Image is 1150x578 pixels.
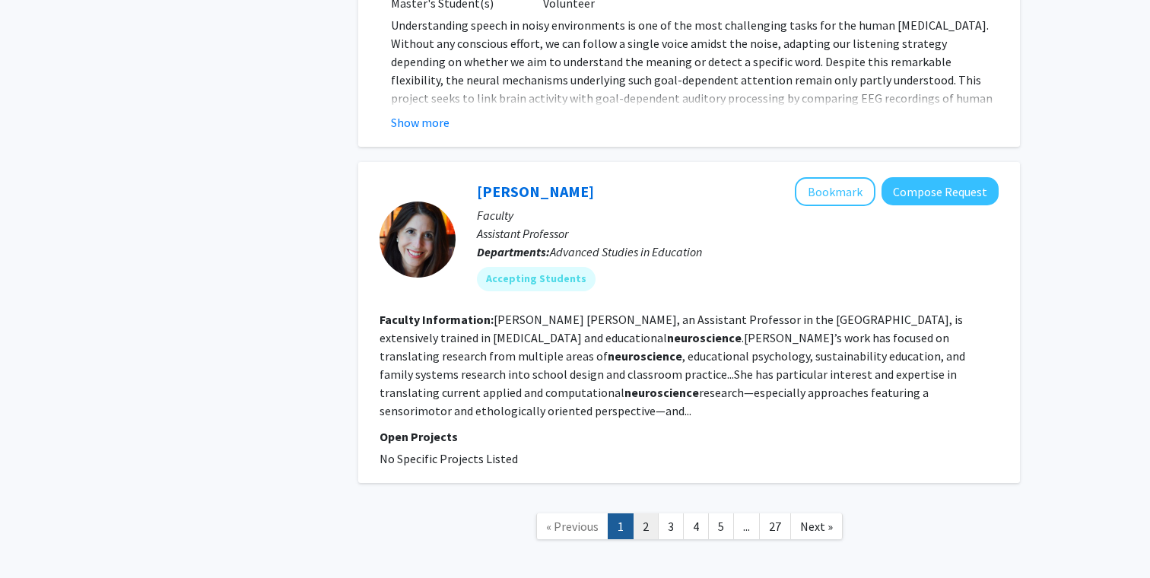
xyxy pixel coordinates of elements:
span: Next » [800,519,833,534]
span: No Specific Projects Listed [380,451,518,466]
b: neuroscience [624,385,699,400]
fg-read-more: [PERSON_NAME] [PERSON_NAME], an Assistant Professor in the [GEOGRAPHIC_DATA], is extensively trai... [380,312,965,418]
span: ... [743,519,750,534]
p: Open Projects [380,427,999,446]
a: 27 [759,513,791,540]
button: Show more [391,113,450,132]
a: [PERSON_NAME] [477,182,594,201]
mat-chip: Accepting Students [477,267,596,291]
a: 3 [658,513,684,540]
a: 1 [608,513,634,540]
p: Faculty [477,206,999,224]
b: neuroscience [608,348,682,364]
a: 2 [633,513,659,540]
a: Next [790,513,843,540]
b: Faculty Information: [380,312,494,327]
button: Compose Request to Laura Shaw [882,177,999,205]
span: Advanced Studies in Education [550,244,702,259]
p: Assistant Professor [477,224,999,243]
button: Add Laura Shaw to Bookmarks [795,177,875,206]
b: Departments: [477,244,550,259]
a: Previous Page [536,513,608,540]
iframe: Chat [11,510,65,567]
a: 4 [683,513,709,540]
nav: Page navigation [358,498,1020,560]
p: Understanding speech in noisy environments is one of the most challenging tasks for the human [ME... [391,16,999,180]
b: neuroscience [667,330,742,345]
a: 5 [708,513,734,540]
span: « Previous [546,519,599,534]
